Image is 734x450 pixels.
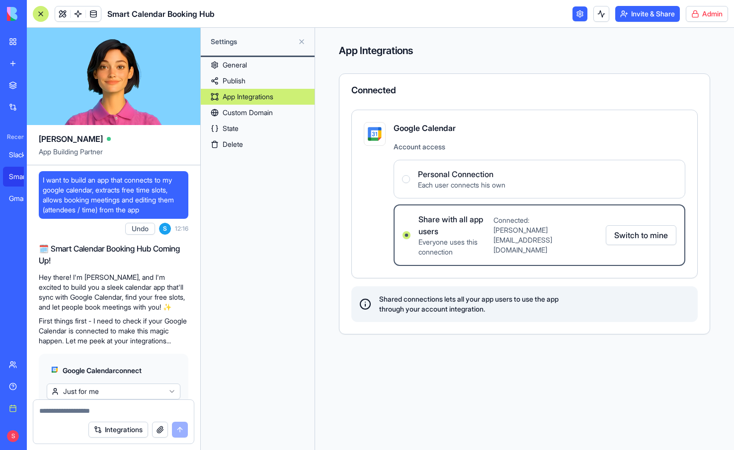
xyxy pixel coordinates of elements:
[7,7,69,21] img: logo
[43,175,184,215] span: I want to build an app that connects to my google calendar, extracts free time slots, allows book...
[615,6,680,22] button: Invite & Share
[201,136,315,152] a: Delete
[402,175,410,183] button: Personal ConnectionEach user connects his own
[606,225,676,245] button: Share with all app usersEveryone uses this connectionConnected:[PERSON_NAME][EMAIL_ADDRESS][DOMAI...
[403,231,410,239] button: Share with all app usersEveryone uses this connectionConnected:[PERSON_NAME][EMAIL_ADDRESS][DOMAI...
[394,122,685,134] span: Google Calendar
[51,366,59,374] img: googlecalendar
[9,172,37,182] div: Smart Calendar Booking Hub
[394,142,685,152] span: Account access
[3,189,43,208] a: Gmail Command Center
[9,193,37,203] div: Gmail Command Center
[493,215,598,255] span: Connected: [PERSON_NAME][EMAIL_ADDRESS][DOMAIN_NAME]
[88,422,148,438] button: Integrations
[351,86,698,95] div: Connected
[201,121,315,136] a: State
[379,294,559,314] span: Shared connections lets all your app users to use the app through your account integration.
[39,243,188,266] h2: 🗓️ Smart Calendar Booking Hub Coming Up!
[63,366,142,376] span: Google Calendar connect
[201,57,315,73] a: General
[125,223,155,235] button: Undo
[39,316,188,346] p: First things first - I need to check if your Google Calendar is connected to make this magic happ...
[39,147,188,165] span: App Building Partner
[201,73,315,89] a: Publish
[107,8,215,20] h1: Smart Calendar Booking Hub
[3,133,24,141] span: Recent
[366,125,384,143] img: googlecalendar
[9,150,37,160] div: Slack Message Viewer
[339,44,710,58] h4: App Integrations
[418,168,505,180] span: Personal Connection
[3,167,43,187] a: Smart Calendar Booking Hub
[418,180,505,190] span: Each user connects his own
[3,145,43,165] a: Slack Message Viewer
[7,430,19,442] span: S
[201,89,315,105] a: App Integrations
[159,223,171,235] span: S
[418,213,486,237] span: Share with all app users
[686,6,728,22] button: Admin
[39,272,188,312] p: Hey there! I'm [PERSON_NAME], and I'm excited to build you a sleek calendar app that'll sync with...
[39,133,103,145] span: [PERSON_NAME]
[201,105,315,121] a: Custom Domain
[175,225,188,233] span: 12:16
[211,37,294,47] span: Settings
[418,237,486,257] span: Everyone uses this connection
